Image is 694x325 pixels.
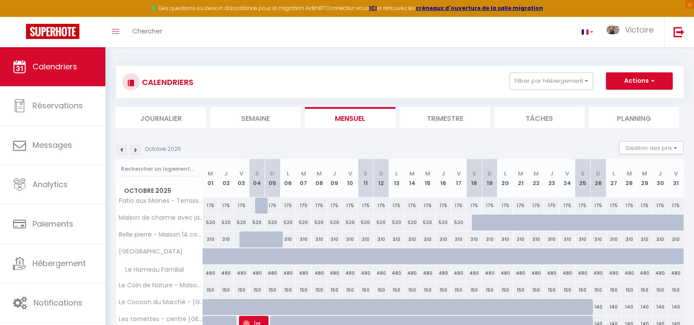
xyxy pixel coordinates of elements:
[544,282,560,298] div: 150
[472,169,476,178] abbr: S
[287,169,289,178] abbr: L
[118,198,204,204] span: Patio aux Moines - Terrasse - Wi-fi
[404,282,420,298] div: 150
[494,107,585,128] li: Tâches
[369,4,377,12] a: ICI
[317,169,322,178] abbr: M
[466,265,482,281] div: 480
[637,265,653,281] div: 480
[311,214,327,231] div: 520
[674,26,684,37] img: logout
[118,299,204,305] span: Le Cocoon du Marché - [GEOGRAPHIC_DATA]
[668,231,684,247] div: 310
[513,282,529,298] div: 150
[208,169,213,178] abbr: M
[280,231,296,247] div: 310
[544,198,560,214] div: 175
[234,198,249,214] div: 175
[451,265,467,281] div: 480
[404,214,420,231] div: 520
[132,26,162,36] span: Chercher
[118,316,204,322] span: Les tomettes - centre [GEOGRAPHIC_DATA]
[652,159,668,198] th: 30
[622,198,637,214] div: 175
[590,231,606,247] div: 310
[544,231,560,247] div: 310
[606,26,619,34] img: ...
[528,198,544,214] div: 175
[590,159,606,198] th: 26
[652,231,668,247] div: 310
[389,159,405,198] th: 13
[451,282,467,298] div: 150
[466,198,482,214] div: 175
[606,72,673,90] button: Actions
[296,265,311,281] div: 480
[544,265,560,281] div: 480
[498,282,513,298] div: 150
[612,169,615,178] abbr: L
[118,248,183,255] span: [GEOGRAPHIC_DATA]
[203,282,219,298] div: 150
[550,169,553,178] abbr: J
[590,198,606,214] div: 175
[265,198,281,214] div: 175
[575,198,591,214] div: 175
[26,24,79,39] img: Super Booking
[218,282,234,298] div: 150
[668,198,684,214] div: 175
[342,282,358,298] div: 150
[249,214,265,231] div: 520
[482,282,498,298] div: 150
[265,265,281,281] div: 480
[296,282,311,298] div: 150
[305,107,395,128] li: Mensuel
[528,231,544,247] div: 310
[327,282,343,298] div: 150
[619,141,684,154] button: Gestion des prix
[652,265,668,281] div: 480
[140,72,193,92] h3: CALENDRIERS
[409,169,415,178] abbr: M
[116,185,203,197] span: Octobre 2025
[249,265,265,281] div: 480
[504,169,507,178] abbr: L
[311,231,327,247] div: 310
[327,231,343,247] div: 310
[435,214,451,231] div: 520
[373,214,389,231] div: 520
[637,198,653,214] div: 175
[145,145,181,153] p: Octobre 2025
[482,159,498,198] th: 19
[642,169,647,178] abbr: M
[358,231,373,247] div: 310
[373,265,389,281] div: 480
[265,214,281,231] div: 520
[488,169,492,178] abbr: D
[389,265,405,281] div: 480
[373,231,389,247] div: 310
[581,169,585,178] abbr: S
[625,24,654,35] span: Victoire
[342,231,358,247] div: 310
[327,159,343,198] th: 09
[249,159,265,198] th: 04
[296,198,311,214] div: 175
[637,282,653,298] div: 150
[373,159,389,198] th: 12
[560,198,575,214] div: 175
[270,169,275,178] abbr: D
[389,231,405,247] div: 310
[333,169,336,178] abbr: J
[218,214,234,231] div: 520
[589,107,679,128] li: Planning
[590,265,606,281] div: 480
[121,161,198,177] input: Rechercher un logement...
[498,231,513,247] div: 310
[400,107,490,128] li: Trimestre
[203,214,219,231] div: 520
[466,231,482,247] div: 310
[652,299,668,315] div: 140
[575,265,591,281] div: 480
